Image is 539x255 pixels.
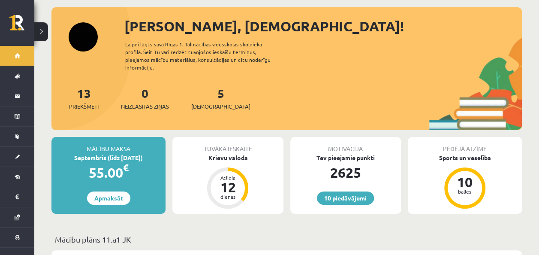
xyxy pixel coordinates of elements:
[290,162,401,183] div: 2625
[408,137,522,153] div: Pēdējā atzīme
[317,191,374,205] a: 10 piedāvājumi
[69,102,99,111] span: Priekšmeti
[55,234,518,245] p: Mācību plāns 11.a1 JK
[408,153,522,210] a: Sports un veselība 10 balles
[191,85,250,111] a: 5[DEMOGRAPHIC_DATA]
[87,191,130,205] a: Apmaksāt
[172,137,283,153] div: Tuvākā ieskaite
[172,153,283,210] a: Krievu valoda Atlicis 12 dienas
[51,153,166,162] div: Septembris (līdz [DATE])
[51,137,166,153] div: Mācību maksa
[121,102,169,111] span: Neizlasītās ziņas
[172,153,283,162] div: Krievu valoda
[9,15,34,36] a: Rīgas 1. Tālmācības vidusskola
[124,16,522,36] div: [PERSON_NAME], [DEMOGRAPHIC_DATA]!
[452,189,478,194] div: balles
[191,102,250,111] span: [DEMOGRAPHIC_DATA]
[215,180,241,194] div: 12
[125,40,286,71] div: Laipni lūgts savā Rīgas 1. Tālmācības vidusskolas skolnieka profilā. Šeit Tu vari redzēt tuvojošo...
[215,194,241,199] div: dienas
[69,85,99,111] a: 13Priekšmeti
[51,162,166,183] div: 55.00
[408,153,522,162] div: Sports un veselība
[215,175,241,180] div: Atlicis
[121,85,169,111] a: 0Neizlasītās ziņas
[123,161,129,174] span: €
[290,137,401,153] div: Motivācija
[452,175,478,189] div: 10
[290,153,401,162] div: Tev pieejamie punkti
